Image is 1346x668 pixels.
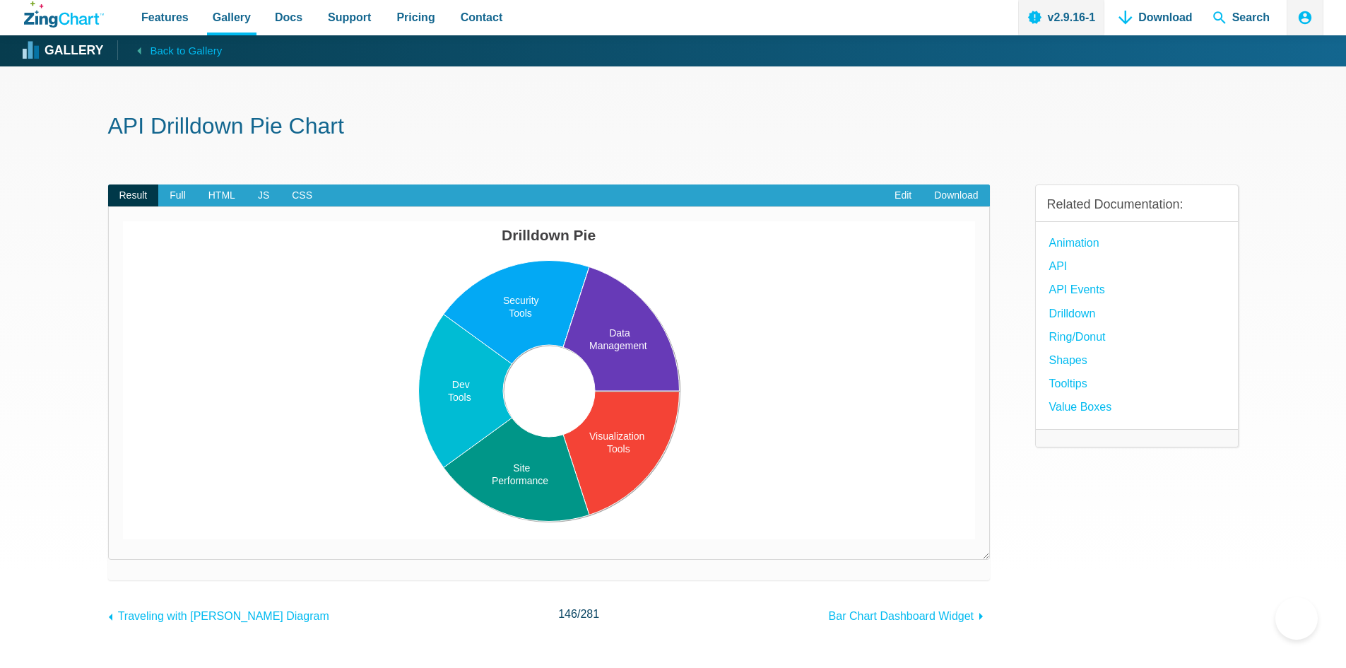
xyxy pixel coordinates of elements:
[1049,280,1105,299] a: API Events
[1049,374,1087,393] a: Tooltips
[883,184,923,207] a: Edit
[158,184,197,207] span: Full
[1275,597,1318,640] iframe: Toggle Customer Support
[275,8,302,27] span: Docs
[118,610,329,622] span: Traveling with [PERSON_NAME] Diagram
[108,603,329,626] a: Traveling with [PERSON_NAME] Diagram
[328,8,371,27] span: Support
[108,184,159,207] span: Result
[1049,351,1087,370] a: Shapes
[1049,327,1106,346] a: Ring/Donut
[580,608,599,620] span: 281
[247,184,281,207] span: JS
[1047,197,1227,213] h3: Related Documentation:
[923,184,989,207] a: Download
[108,112,1239,143] h1: API Drilldown Pie Chart
[281,184,324,207] span: CSS
[1049,233,1099,252] a: Animation
[117,40,222,60] a: Back to Gallery
[1049,304,1096,323] a: Drilldown
[213,8,251,27] span: Gallery
[141,8,189,27] span: Features
[829,603,990,626] a: Bar Chart Dashboard Widget
[558,608,577,620] span: 146
[197,184,247,207] span: HTML
[461,8,503,27] span: Contact
[558,604,599,623] span: /
[24,40,103,61] a: Gallery
[1049,397,1112,416] a: Value Boxes
[1049,257,1068,276] a: API
[150,42,222,60] span: Back to Gallery
[24,1,104,28] a: ZingChart Logo. Click to return to the homepage
[829,610,974,622] span: Bar Chart Dashboard Widget
[396,8,435,27] span: Pricing
[45,45,103,57] strong: Gallery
